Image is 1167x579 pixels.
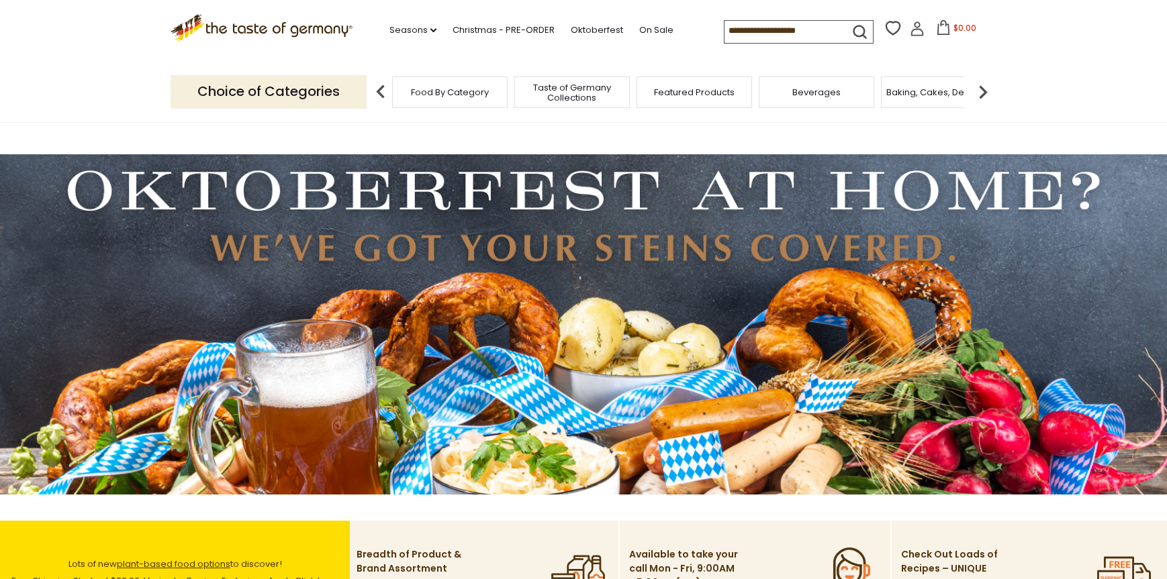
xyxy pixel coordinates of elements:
a: Christmas - PRE-ORDER [453,23,555,38]
img: next arrow [970,78,996,105]
a: Seasons [389,23,436,38]
p: Breadth of Product & Brand Assortment [357,547,467,576]
p: Choice of Categories [171,75,367,108]
a: Taste of Germany Collections [518,83,626,103]
a: plant-based food options [117,558,230,570]
button: $0.00 [927,20,984,40]
img: previous arrow [367,78,394,105]
a: Beverages [792,87,841,97]
span: $0.00 [953,22,976,34]
a: Food By Category [411,87,489,97]
a: Featured Products [654,87,735,97]
a: Baking, Cakes, Desserts [886,87,990,97]
a: On Sale [639,23,673,38]
a: Oktoberfest [571,23,623,38]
